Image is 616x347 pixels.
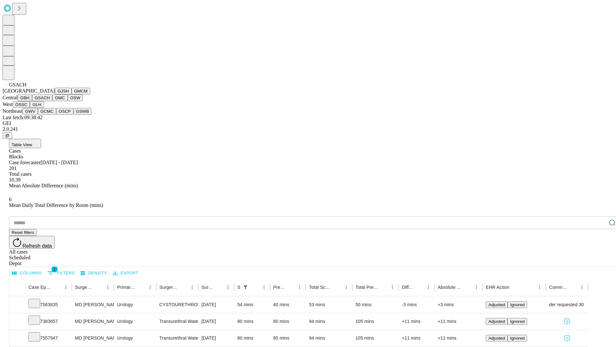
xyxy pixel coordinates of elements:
button: GMC [52,94,67,101]
div: 7563835 [29,297,69,313]
div: Urology [117,297,153,313]
button: Expand [13,333,22,344]
div: 2.0.241 [3,126,613,132]
div: Surgeon Name [75,285,94,290]
button: Menu [388,283,397,292]
button: GMCM [72,88,90,94]
button: Menu [424,283,433,292]
span: Adjusted [488,319,505,324]
button: Refresh data [9,236,55,249]
button: Ignored [508,335,527,342]
button: GCMC [38,108,56,115]
button: Reset filters [9,229,37,236]
button: Select columns [11,268,43,278]
button: Sort [463,283,472,292]
div: Surgery Date [201,285,214,290]
button: Expand [13,316,22,327]
div: 80 mins [237,330,267,346]
div: 80 mins [273,313,303,330]
div: 94 mins [309,330,349,346]
button: GSWB [73,108,92,115]
div: [DATE] [201,313,231,330]
button: GSACH [32,94,52,101]
div: Difference [402,285,414,290]
span: Refresh data [22,243,52,249]
div: +11 mins [438,330,479,346]
div: Absolute Difference [438,285,462,290]
span: Central [3,95,18,100]
button: Sort [215,283,224,292]
div: Urology [117,330,153,346]
button: Sort [510,283,519,292]
span: Mean Absolute Difference (mins) [9,183,78,188]
button: Table View [9,139,41,148]
span: Last fetch: 09:38:42 [3,115,43,120]
button: Sort [569,283,577,292]
span: Ignored [510,336,525,341]
div: Comments [549,285,568,290]
button: Menu [260,283,269,292]
div: MD [PERSON_NAME] R Md [75,330,111,346]
button: Adjusted [486,318,508,325]
button: Export [111,268,140,278]
span: provider requested 30 mins [539,297,595,313]
div: +3 mins [438,297,479,313]
button: OSW [68,94,83,101]
button: Sort [333,283,342,292]
div: 53 mins [309,297,349,313]
div: Predicted In Room Duration [273,285,286,290]
span: [GEOGRAPHIC_DATA] [3,88,55,93]
div: Surgery Name [159,285,178,290]
div: EHR Action [486,285,509,290]
div: Primary Service [117,285,136,290]
span: @ [5,133,10,138]
span: Table View [12,142,32,147]
div: 7383657 [29,313,69,330]
button: GWV [22,108,38,115]
div: [DATE] [201,297,231,313]
div: +11 mins [402,313,431,330]
span: Adjusted [488,336,505,341]
div: Urology [117,313,153,330]
div: provider requested 30 mins [549,297,585,313]
button: GJSH [55,88,72,94]
div: -3 mins [402,297,431,313]
button: Sort [415,283,424,292]
button: GLH [30,101,44,108]
div: 54 mins [237,297,267,313]
span: [DATE] - [DATE] [40,160,78,165]
span: West [3,102,13,107]
span: Reset filters [12,230,34,235]
div: 105 mins [355,313,396,330]
div: GEI [3,120,613,126]
div: [DATE] [201,330,231,346]
div: 40 mins [273,297,303,313]
button: Sort [251,283,260,292]
div: Case Epic Id [29,285,52,290]
button: GBH [18,94,32,101]
button: Sort [52,283,61,292]
button: Show filters [241,283,250,292]
span: Mean Daily Total Difference by Room (mins) [9,202,103,208]
div: MD [PERSON_NAME] R Md [75,313,111,330]
button: Menu [146,283,155,292]
button: Menu [61,283,70,292]
span: Total cases [9,171,31,177]
span: Ignored [510,319,525,324]
button: Adjusted [486,335,508,342]
div: +11 mins [402,330,431,346]
button: Expand [13,299,22,311]
div: Total Predicted Duration [355,285,379,290]
button: Sort [94,283,103,292]
button: Menu [577,283,586,292]
div: Scheduled In Room Duration [237,285,240,290]
button: OSCP [56,108,73,115]
div: Transurethral Waterjet [MEDICAL_DATA] of [MEDICAL_DATA] [159,313,195,330]
span: Northeast [3,108,22,114]
div: 1 active filter [241,283,250,292]
div: 80 mins [237,313,267,330]
button: Sort [379,283,388,292]
button: Menu [103,283,112,292]
button: Menu [188,283,197,292]
span: GSACH [9,82,26,87]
